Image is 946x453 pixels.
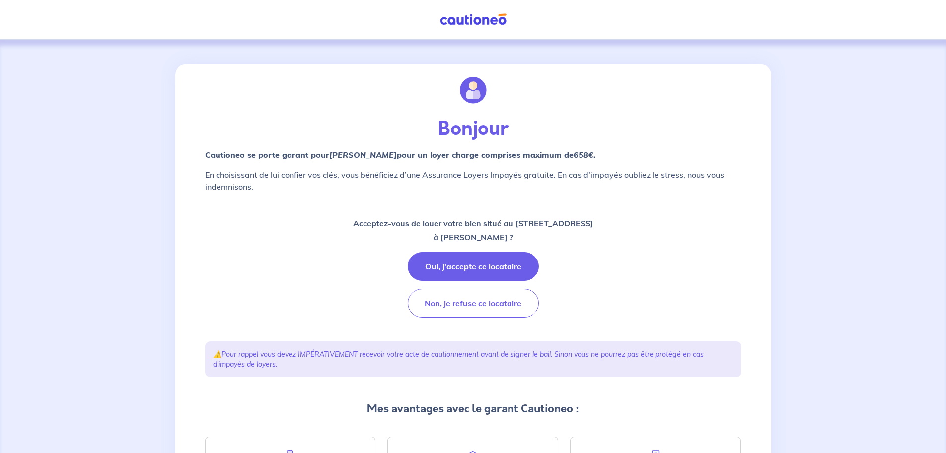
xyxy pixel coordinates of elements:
em: Pour rappel vous devez IMPÉRATIVEMENT recevoir votre acte de cautionnement avant de signer le bai... [213,350,704,369]
p: Mes avantages avec le garant Cautioneo : [205,401,741,417]
em: [PERSON_NAME] [329,150,397,160]
p: Acceptez-vous de louer votre bien situé au [STREET_ADDRESS] à [PERSON_NAME] ? [353,216,593,244]
img: Cautioneo [436,13,510,26]
button: Oui, j'accepte ce locataire [408,252,539,281]
strong: Cautioneo se porte garant pour pour un loyer charge comprises maximum de . [205,150,595,160]
p: ⚠️ [213,349,733,369]
button: Non, je refuse ce locataire [408,289,539,318]
p: Bonjour [205,117,741,141]
img: illu_account.svg [460,77,487,104]
em: 658€ [574,150,593,160]
p: En choisissant de lui confier vos clés, vous bénéficiez d’une Assurance Loyers Impayés gratuite. ... [205,169,741,193]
